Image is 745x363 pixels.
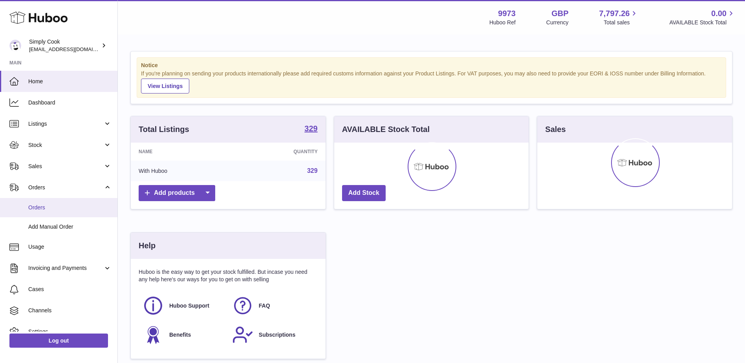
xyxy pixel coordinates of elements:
[545,124,566,135] h3: Sales
[304,125,317,134] a: 329
[28,264,103,272] span: Invoicing and Payments
[233,143,325,161] th: Quantity
[232,324,314,345] a: Subscriptions
[28,99,112,106] span: Dashboard
[141,70,722,93] div: If you're planning on sending your products internationally please add required customs informati...
[304,125,317,132] strong: 329
[139,268,318,283] p: Huboo is the easy way to get your stock fulfilled. But incase you need any help here's our ways f...
[139,124,189,135] h3: Total Listings
[551,8,568,19] strong: GBP
[307,167,318,174] a: 329
[131,161,233,181] td: With Huboo
[669,8,736,26] a: 0.00 AVAILABLE Stock Total
[28,223,112,231] span: Add Manual Order
[342,185,386,201] a: Add Stock
[711,8,727,19] span: 0.00
[29,46,115,52] span: [EMAIL_ADDRESS][DOMAIN_NAME]
[141,62,722,69] strong: Notice
[546,19,569,26] div: Currency
[259,302,270,310] span: FAQ
[9,334,108,348] a: Log out
[669,19,736,26] span: AVAILABLE Stock Total
[141,79,189,93] a: View Listings
[169,331,191,339] span: Benefits
[28,120,103,128] span: Listings
[28,163,103,170] span: Sales
[599,8,630,19] span: 7,797.26
[498,8,516,19] strong: 9973
[259,331,295,339] span: Subscriptions
[232,295,314,316] a: FAQ
[28,286,112,293] span: Cases
[489,19,516,26] div: Huboo Ref
[169,302,209,310] span: Huboo Support
[29,38,100,53] div: Simply Cook
[143,324,224,345] a: Benefits
[28,184,103,191] span: Orders
[139,240,156,251] h3: Help
[28,328,112,335] span: Settings
[131,143,233,161] th: Name
[28,243,112,251] span: Usage
[143,295,224,316] a: Huboo Support
[28,78,112,85] span: Home
[28,204,112,211] span: Orders
[342,124,430,135] h3: AVAILABLE Stock Total
[28,141,103,149] span: Stock
[604,19,639,26] span: Total sales
[28,307,112,314] span: Channels
[139,185,215,201] a: Add products
[9,40,21,51] img: internalAdmin-9973@internal.huboo.com
[599,8,639,26] a: 7,797.26 Total sales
